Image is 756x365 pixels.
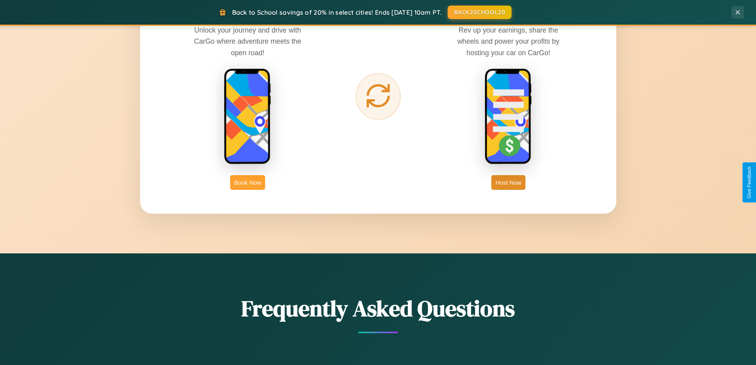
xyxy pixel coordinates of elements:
[188,25,307,58] p: Unlock your journey and drive with CarGo where adventure meets the open road!
[746,166,752,199] div: Give Feedback
[485,68,532,165] img: host phone
[491,175,525,190] button: Host Now
[232,8,442,16] span: Back to School savings of 20% in select cities! Ends [DATE] 10am PT.
[449,25,568,58] p: Rev up your earnings, share the wheels and power your profits by hosting your car on CarGo!
[448,6,512,19] button: BACK2SCHOOL20
[230,175,265,190] button: Book Now
[224,68,271,165] img: rent phone
[140,293,616,324] h2: Frequently Asked Questions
